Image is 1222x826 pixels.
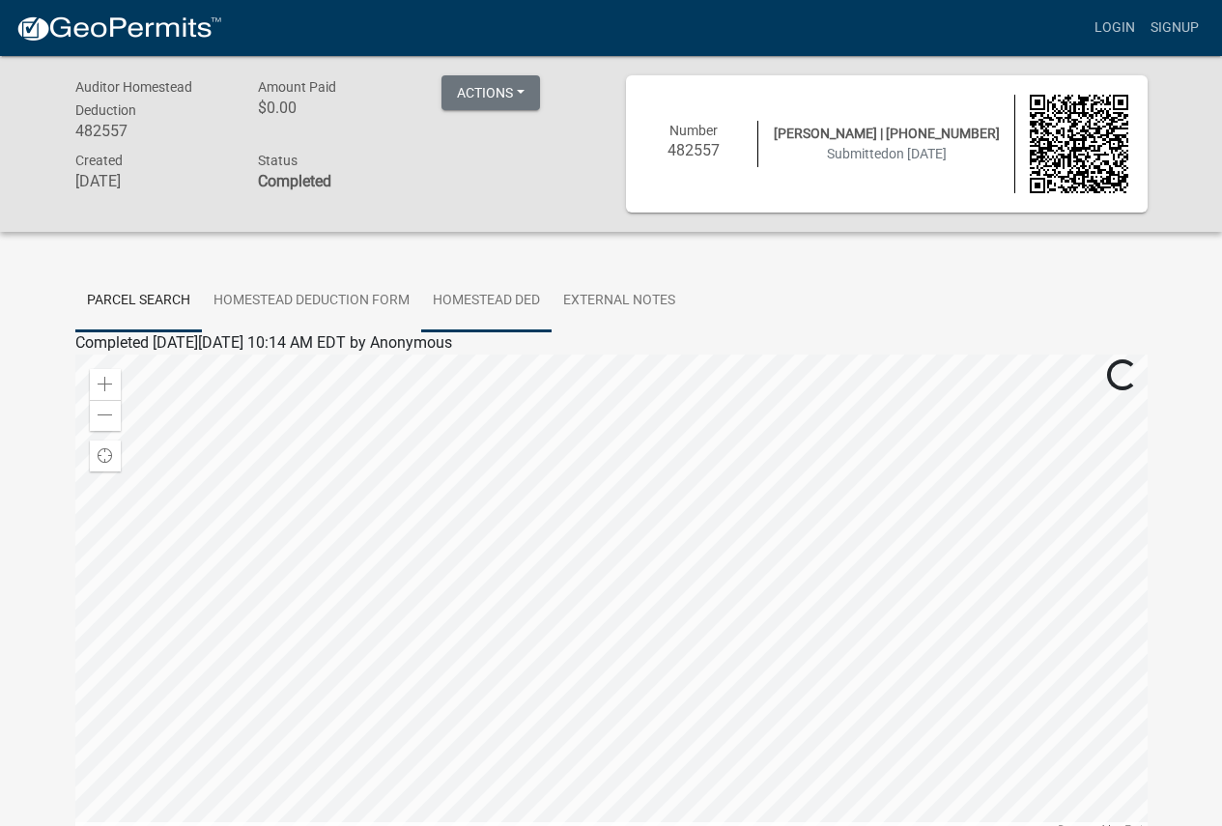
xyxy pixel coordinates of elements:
[90,369,121,400] div: Zoom in
[1030,95,1128,193] img: QR code
[669,123,718,138] span: Number
[75,122,230,140] h6: 482557
[90,441,121,471] div: Find my location
[90,400,121,431] div: Zoom out
[774,126,1000,141] span: [PERSON_NAME] | [PHONE_NUMBER]
[1087,10,1143,46] a: Login
[441,75,540,110] button: Actions
[645,141,744,159] h6: 482557
[75,79,192,118] span: Auditor Homestead Deduction
[827,146,947,161] span: Submitted on [DATE]
[258,172,331,190] strong: Completed
[75,153,123,168] span: Created
[75,333,452,352] span: Completed [DATE][DATE] 10:14 AM EDT by Anonymous
[552,271,687,332] a: External Notes
[258,99,412,117] h6: $0.00
[75,172,230,190] h6: [DATE]
[421,271,552,332] a: Homestead Ded
[202,271,421,332] a: Homestead Deduction Form
[258,153,298,168] span: Status
[1143,10,1207,46] a: Signup
[75,271,202,332] a: Parcel search
[258,79,336,95] span: Amount Paid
